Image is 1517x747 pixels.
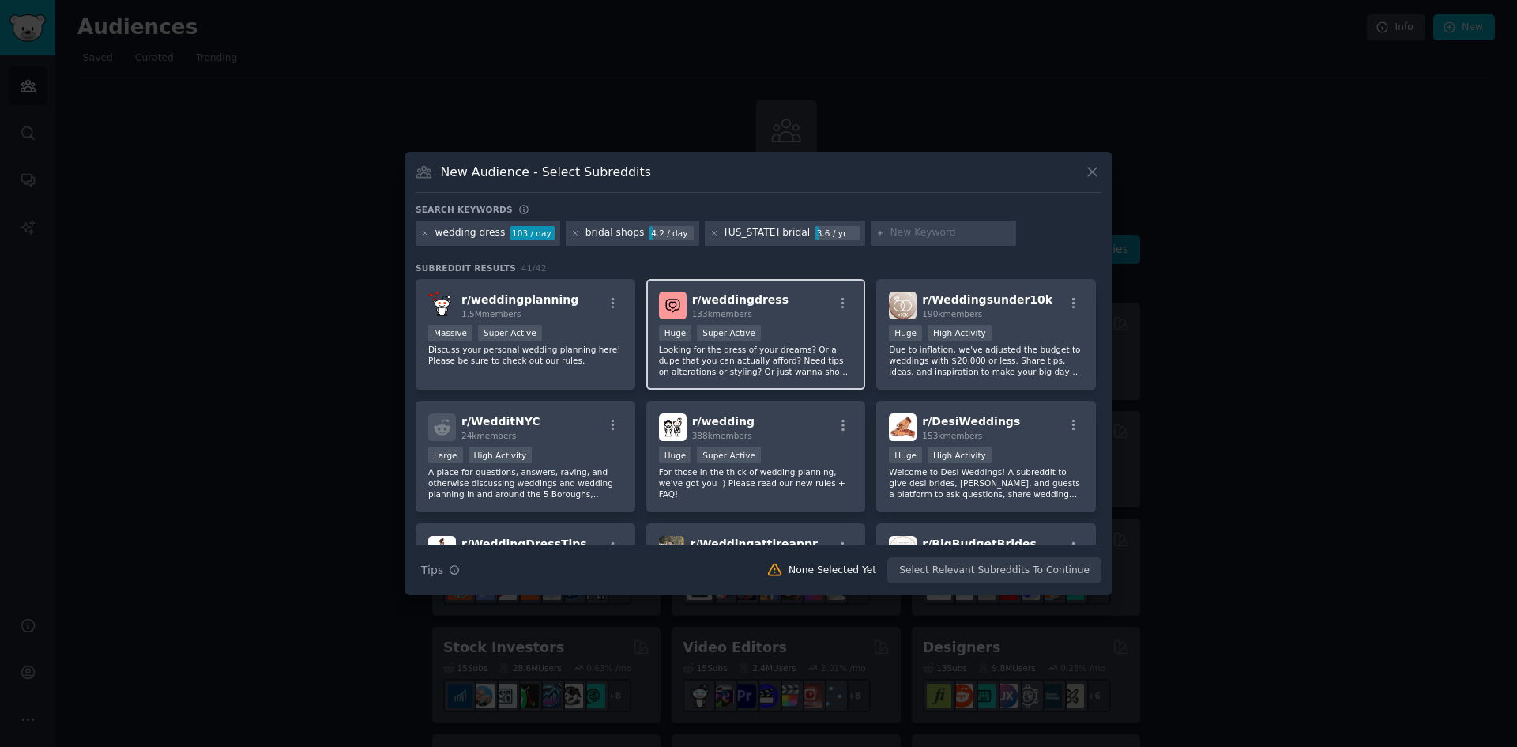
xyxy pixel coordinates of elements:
[435,226,506,240] div: wedding dress
[659,466,853,500] p: For those in the thick of wedding planning, we've got you :) Please read our new rules + FAQ!
[922,538,1037,550] span: r/ BigBudgetBrides
[649,226,694,240] div: 4.2 / day
[889,292,917,319] img: Weddingsunder10k
[690,538,844,550] span: r/ Weddingattireapproval
[510,226,555,240] div: 103 / day
[441,164,651,180] h3: New Audience - Select Subreddits
[697,325,761,341] div: Super Active
[889,447,922,463] div: Huge
[659,413,687,441] img: wedding
[469,447,533,463] div: High Activity
[461,431,516,440] span: 24k members
[692,431,752,440] span: 388k members
[889,466,1083,500] p: Welcome to Desi Weddings! A subreddit to give desi brides, [PERSON_NAME], and guests a platform t...
[922,293,1052,306] span: r/ Weddingsunder10k
[428,536,456,564] img: WeddingDressTips
[416,262,516,274] span: Subreddit Results
[697,447,761,463] div: Super Active
[659,325,692,341] div: Huge
[428,466,623,500] p: A place for questions, answers, raving, and otherwise discussing weddings and wedding planning in...
[922,309,982,319] span: 190k members
[815,226,860,240] div: 3.6 / yr
[659,536,685,564] img: Weddingattireapproval
[461,293,578,306] span: r/ weddingplanning
[692,293,789,306] span: r/ weddingdress
[478,325,542,341] div: Super Active
[889,325,922,341] div: Huge
[928,325,992,341] div: High Activity
[789,564,876,578] div: None Selected Yet
[692,309,752,319] span: 133k members
[421,562,443,579] span: Tips
[428,292,456,319] img: weddingplanning
[725,226,810,240] div: [US_STATE] bridal
[889,413,917,441] img: DesiWeddings
[659,292,687,319] img: weddingdress
[692,415,755,428] span: r/ wedding
[461,538,587,550] span: r/ WeddingDressTips
[659,344,853,377] p: Looking for the dress of your dreams? Or a dupe that you can actually afford? Need tips on altera...
[521,263,547,273] span: 41 / 42
[890,226,1011,240] input: New Keyword
[585,226,645,240] div: bridal shops
[428,447,463,463] div: Large
[416,204,513,215] h3: Search keywords
[889,344,1083,377] p: Due to inflation, we've adjusted the budget to weddings with $20,000 or less. Share tips, ideas, ...
[428,325,472,341] div: Massive
[922,431,982,440] span: 153k members
[461,415,540,428] span: r/ WedditNYC
[889,536,917,564] img: BigBudgetBrides
[659,447,692,463] div: Huge
[461,309,521,319] span: 1.5M members
[416,556,465,584] button: Tips
[922,415,1020,428] span: r/ DesiWeddings
[928,447,992,463] div: High Activity
[428,344,623,366] p: Discuss your personal wedding planning here! Please be sure to check out our rules.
